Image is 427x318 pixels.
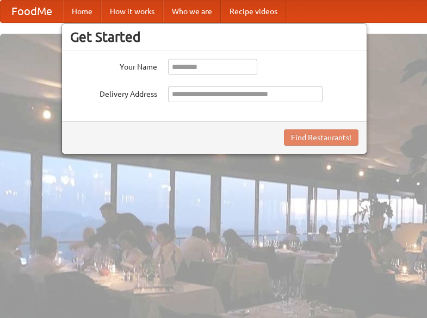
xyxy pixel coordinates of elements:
[63,1,101,22] a: Home
[70,86,157,99] label: Delivery Address
[70,59,157,72] label: Your Name
[101,1,163,22] a: How it works
[163,1,221,22] a: Who we are
[221,1,286,22] a: Recipe videos
[284,129,358,146] button: Find Restaurants!
[1,1,63,22] a: FoodMe
[70,29,358,45] h3: Get Started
